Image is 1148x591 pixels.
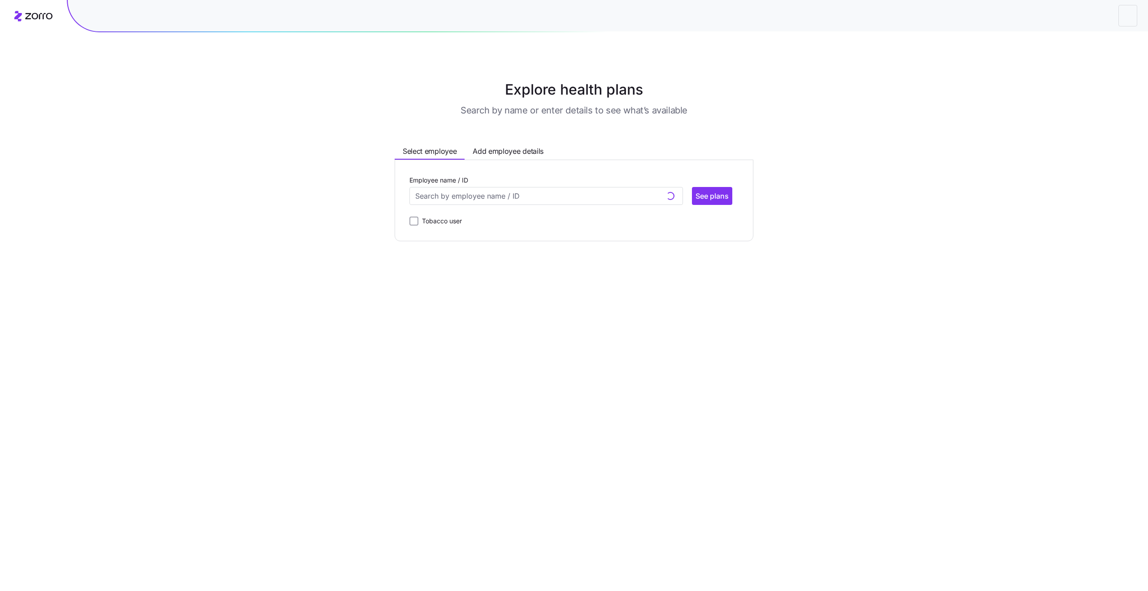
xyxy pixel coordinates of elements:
[409,175,468,185] label: Employee name / ID
[461,104,687,117] h3: Search by name or enter details to see what’s available
[403,146,457,157] span: Select employee
[409,187,683,205] input: Search by employee name / ID
[473,146,544,157] span: Add employee details
[692,187,732,205] button: See plans
[352,79,796,100] h1: Explore health plans
[418,216,462,226] label: Tobacco user
[696,191,729,201] span: See plans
